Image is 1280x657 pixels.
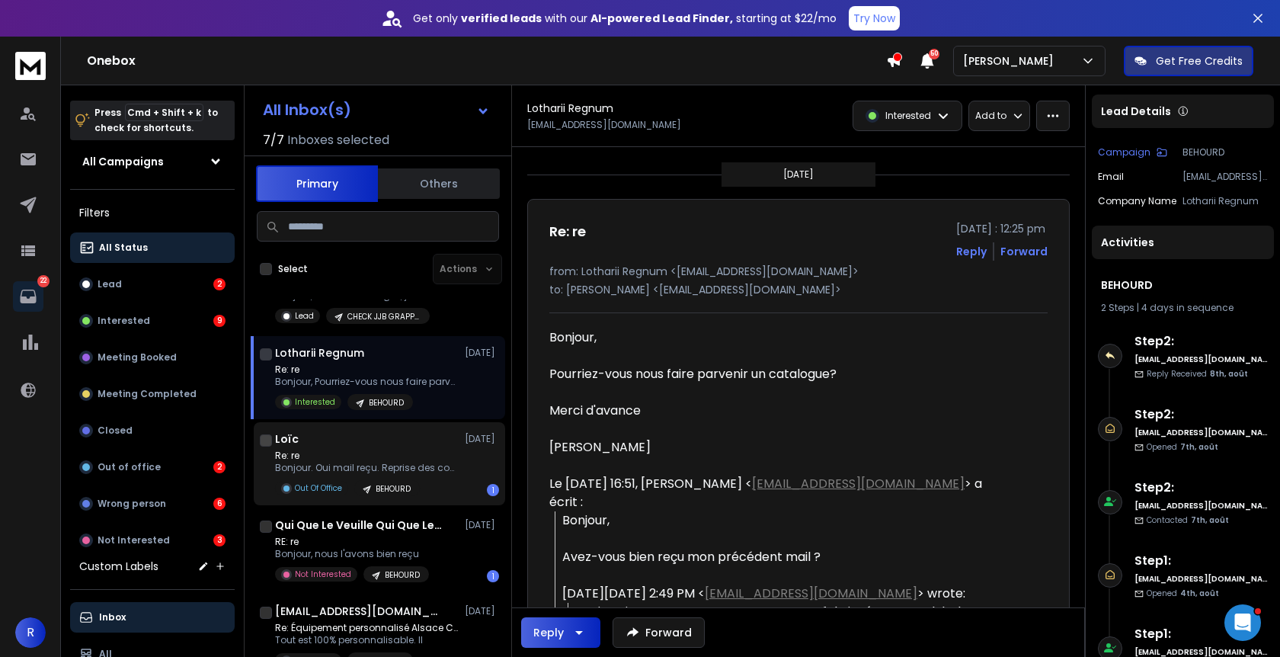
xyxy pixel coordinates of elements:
[549,221,586,242] h1: Re: re
[70,415,235,446] button: Closed
[1124,46,1253,76] button: Get Free Credits
[1147,368,1248,380] p: Reply Received
[275,634,458,646] p: Tout est 100% personnalisable. Il
[1134,573,1268,585] h6: [EMAIL_ADDRESS][DOMAIN_NAME]
[98,461,161,473] p: Out of office
[527,101,613,116] h1: Lotharii Regnum
[98,425,133,437] p: Closed
[1134,427,1268,438] h6: [EMAIL_ADDRESS][DOMAIN_NAME]
[275,604,443,619] h1: [EMAIL_ADDRESS][DOMAIN_NAME]
[263,102,351,117] h1: All Inbox(s)
[213,498,226,510] div: 6
[263,131,284,149] span: 7 / 7
[15,617,46,648] button: R
[125,104,203,121] span: Cmd + Shift + k
[256,165,378,202] button: Primary
[783,168,814,181] p: [DATE]
[275,431,299,447] h1: Loïc
[1098,146,1167,159] button: Campaign
[963,53,1060,69] p: [PERSON_NAME]
[275,345,364,361] h1: Lotharii Regnum
[549,402,994,420] div: Merci d'avance
[549,438,994,457] div: [PERSON_NAME]
[613,617,705,648] button: Forward
[1134,405,1268,424] h6: Step 2 :
[275,450,458,462] p: Re: re
[70,342,235,373] button: Meeting Booked
[347,311,421,322] p: CHECK JJB GRAPP MMA
[70,232,235,263] button: All Status
[1180,588,1219,599] span: 4th, août
[275,364,458,376] p: Re: re
[70,146,235,177] button: All Campaigns
[295,482,342,494] p: Out Of Office
[1182,146,1268,159] p: BEHOURD
[287,131,389,149] h3: Inboxes selected
[275,622,458,634] p: Re: Équipement personnalisé Alsace Combat
[1098,171,1124,183] p: Email
[1134,479,1268,497] h6: Step 2 :
[275,548,429,560] p: Bonjour, nous l'avons bien reçu
[275,518,443,533] h1: Qui Que Le Veuille Qui Que Le Veuille
[1134,552,1268,570] h6: Step 1 :
[1182,195,1268,207] p: Lotharii Regnum
[752,475,965,492] a: [EMAIL_ADDRESS][DOMAIN_NAME]
[275,376,458,388] p: Bonjour, Pourriez-vous nous faire parvenir
[295,396,335,408] p: Interested
[1147,588,1219,599] p: Opened
[70,602,235,633] button: Inbox
[705,585,917,602] a: [EMAIL_ADDRESS][DOMAIN_NAME]
[549,365,994,383] div: Pourriez-vous nous faire parvenir un catalogue?
[378,167,500,200] button: Others
[562,548,994,566] div: Avez-vous bien reçu mon précédent mail ?
[533,625,564,640] div: Reply
[37,275,50,287] p: 22
[1191,514,1229,526] span: 7th, août
[885,110,931,122] p: Interested
[1141,301,1234,314] span: 4 days in sequence
[465,605,499,617] p: [DATE]
[929,49,939,59] span: 50
[1224,604,1261,641] iframe: Intercom live chat
[956,244,987,259] button: Reply
[465,519,499,531] p: [DATE]
[275,462,458,474] p: Bonjour. Oui mail reçu. Reprise des cours
[98,534,170,546] p: Not Interested
[1092,226,1274,259] div: Activities
[1180,441,1218,453] span: 7th, août
[590,11,733,26] strong: AI-powered Lead Finder,
[70,379,235,409] button: Meeting Completed
[98,315,150,327] p: Interested
[413,11,837,26] p: Get only with our starting at $22/mo
[1134,500,1268,511] h6: [EMAIL_ADDRESS][DOMAIN_NAME]
[956,221,1048,236] p: [DATE] : 12:25 pm
[94,105,218,136] p: Press to check for shortcuts.
[385,569,420,581] p: BEHOURD
[1134,625,1268,643] h6: Step 1 :
[99,242,148,254] p: All Status
[549,282,1048,297] p: to: [PERSON_NAME] <[EMAIL_ADDRESS][DOMAIN_NAME]>
[461,11,542,26] strong: verified leads
[70,269,235,300] button: Lead2
[1098,146,1150,159] p: Campaign
[562,585,994,603] div: [DATE][DATE] 2:49 PM < > wrote:
[975,110,1006,122] p: Add to
[521,617,600,648] button: Reply
[549,264,1048,279] p: from: Lotharii Regnum <[EMAIL_ADDRESS][DOMAIN_NAME]>
[549,475,994,511] div: Le [DATE] 16:51, [PERSON_NAME] < > a écrit :
[70,489,235,519] button: Wrong person6
[465,347,499,359] p: [DATE]
[562,511,994,530] div: Bonjour,
[1147,514,1229,526] p: Contacted
[1156,53,1243,69] p: Get Free Credits
[369,397,404,409] p: BEHOURD
[1101,301,1134,314] span: 2 Steps
[527,119,681,131] p: [EMAIL_ADDRESS][DOMAIN_NAME]
[87,52,886,70] h1: Onebox
[98,498,166,510] p: Wrong person
[213,534,226,546] div: 3
[1134,354,1268,365] h6: [EMAIL_ADDRESS][DOMAIN_NAME]
[99,611,126,623] p: Inbox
